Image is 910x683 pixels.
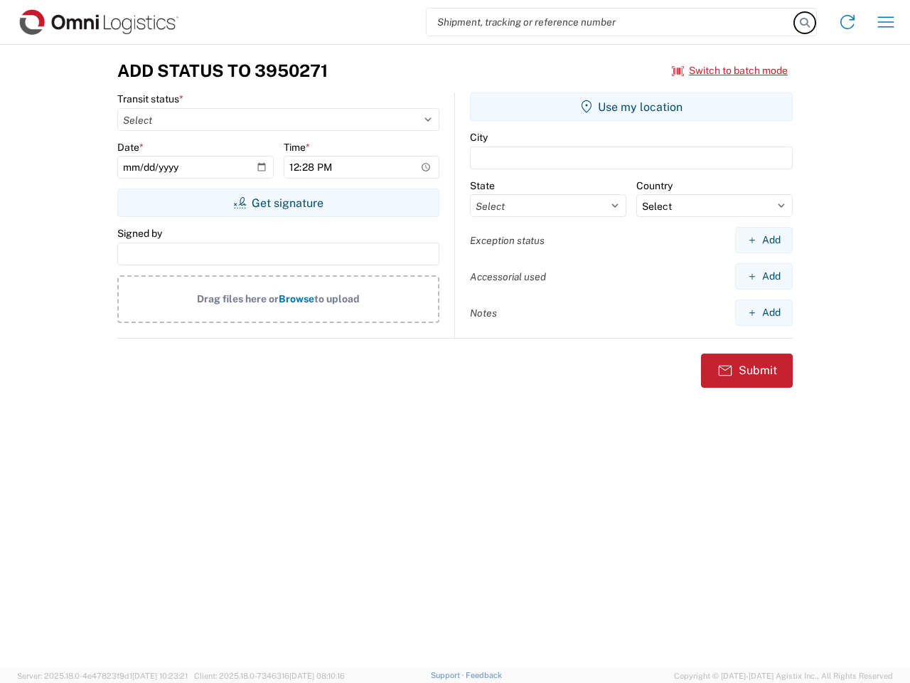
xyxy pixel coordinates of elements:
[470,179,495,192] label: State
[279,293,314,305] span: Browse
[466,671,502,679] a: Feedback
[431,671,466,679] a: Support
[470,92,793,121] button: Use my location
[636,179,673,192] label: Country
[314,293,360,305] span: to upload
[117,227,162,240] label: Signed by
[289,672,345,680] span: [DATE] 08:10:16
[735,263,793,290] button: Add
[674,669,893,682] span: Copyright © [DATE]-[DATE] Agistix Inc., All Rights Reserved
[470,307,497,319] label: Notes
[117,189,439,217] button: Get signature
[284,141,310,154] label: Time
[197,293,279,305] span: Drag files here or
[735,227,793,253] button: Add
[117,141,144,154] label: Date
[117,92,183,105] label: Transit status
[470,234,545,247] label: Exception status
[672,59,788,83] button: Switch to batch mode
[427,9,795,36] input: Shipment, tracking or reference number
[701,354,793,388] button: Submit
[17,672,188,680] span: Server: 2025.18.0-4e47823f9d1
[194,672,345,680] span: Client: 2025.18.0-7346316
[132,672,188,680] span: [DATE] 10:23:21
[470,131,488,144] label: City
[735,300,793,326] button: Add
[117,60,328,81] h3: Add Status to 3950271
[470,270,546,283] label: Accessorial used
